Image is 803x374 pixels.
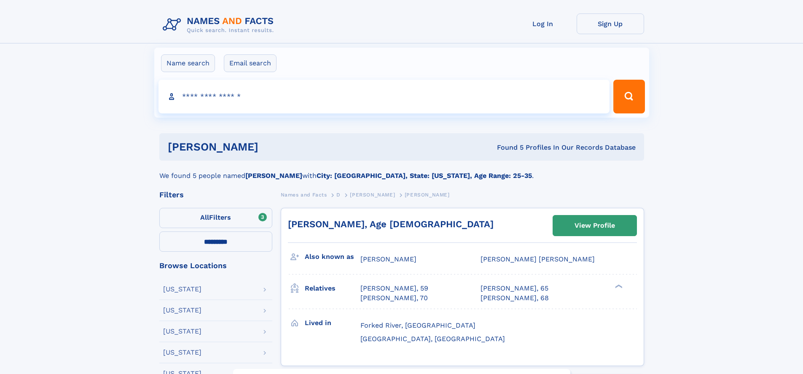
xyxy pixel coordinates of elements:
span: [PERSON_NAME] [360,255,416,263]
span: All [200,213,209,221]
label: Email search [224,54,277,72]
h1: [PERSON_NAME] [168,142,378,152]
div: Found 5 Profiles In Our Records Database [378,143,636,152]
div: [US_STATE] [163,328,201,335]
span: [PERSON_NAME] [405,192,450,198]
a: [PERSON_NAME], 70 [360,293,428,303]
b: [PERSON_NAME] [245,172,302,180]
a: D [336,189,341,200]
span: [PERSON_NAME] [PERSON_NAME] [481,255,595,263]
div: ❯ [613,284,623,289]
a: [PERSON_NAME], Age [DEMOGRAPHIC_DATA] [288,219,494,229]
div: [US_STATE] [163,349,201,356]
a: [PERSON_NAME] [350,189,395,200]
a: Names and Facts [281,189,327,200]
input: search input [158,80,610,113]
button: Search Button [613,80,645,113]
a: [PERSON_NAME], 65 [481,284,548,293]
span: D [336,192,341,198]
div: Browse Locations [159,262,272,269]
h3: Relatives [305,281,360,296]
span: [GEOGRAPHIC_DATA], [GEOGRAPHIC_DATA] [360,335,505,343]
div: Filters [159,191,272,199]
div: View Profile [575,216,615,235]
a: [PERSON_NAME], 59 [360,284,428,293]
label: Name search [161,54,215,72]
span: Forked River, [GEOGRAPHIC_DATA] [360,321,475,329]
div: We found 5 people named with . [159,161,644,181]
div: [US_STATE] [163,307,201,314]
a: [PERSON_NAME], 68 [481,293,549,303]
b: City: [GEOGRAPHIC_DATA], State: [US_STATE], Age Range: 25-35 [317,172,532,180]
img: Logo Names and Facts [159,13,281,36]
a: Log In [509,13,577,34]
a: Sign Up [577,13,644,34]
div: [US_STATE] [163,286,201,293]
label: Filters [159,208,272,228]
span: [PERSON_NAME] [350,192,395,198]
h3: Also known as [305,250,360,264]
a: View Profile [553,215,636,236]
h3: Lived in [305,316,360,330]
